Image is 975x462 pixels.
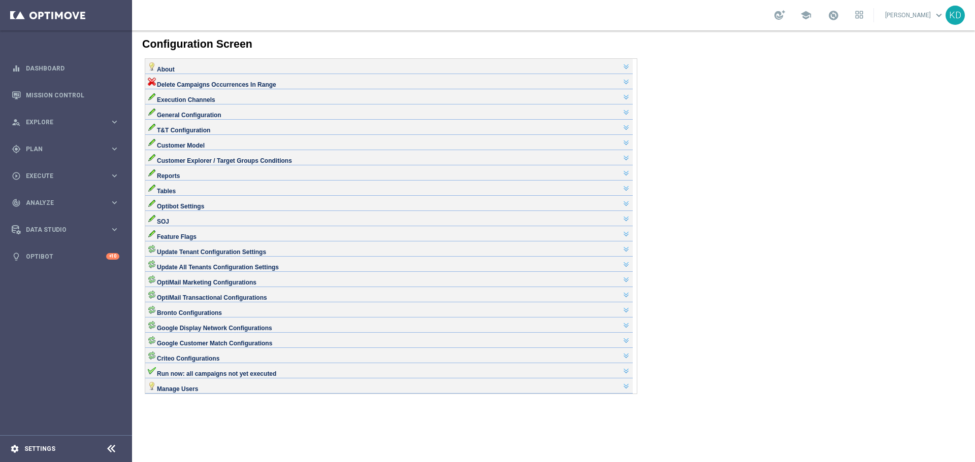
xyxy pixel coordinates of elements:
[106,253,119,260] div: +10
[12,225,110,234] div: Data Studio
[11,226,120,234] button: Data Studio keyboard_arrow_right
[11,172,120,180] button: play_circle_outline Execute keyboard_arrow_right
[110,225,119,234] i: keyboard_arrow_right
[26,119,110,125] span: Explore
[16,305,498,313] div: Google Customer Match Configurations
[12,252,21,261] i: lightbulb
[110,144,119,154] i: keyboard_arrow_right
[16,92,498,100] div: T&T Configuration
[12,82,119,109] div: Mission Control
[12,198,110,207] div: Analyze
[26,200,110,206] span: Analyze
[12,118,110,127] div: Explore
[16,274,498,282] div: Bronto Configurations
[16,335,498,343] div: Run now: all campaigns not yet executed
[12,145,21,154] i: gps_fixed
[16,61,498,69] div: Execution Channels
[110,117,119,127] i: keyboard_arrow_right
[16,122,498,130] div: Customer Explorer / Target Groups Conditions
[16,153,498,161] div: Tables
[11,118,120,126] button: person_search Explore keyboard_arrow_right
[16,31,498,39] div: About
[16,229,498,237] div: Update All Tenants Configuration Settings
[26,55,119,82] a: Dashboard
[16,46,498,54] div: Delete Campaigns Occurrences In Range
[26,82,119,109] a: Mission Control
[16,107,498,115] div: Customer Model
[12,243,119,270] div: Optibot
[12,145,110,154] div: Plan
[12,55,119,82] div: Dashboard
[884,8,946,23] a: [PERSON_NAME]keyboard_arrow_down
[16,198,498,206] div: Feature Flags
[12,171,110,181] div: Execute
[11,145,120,153] button: gps_fixed Plan keyboard_arrow_right
[12,171,21,181] i: play_circle_outline
[12,118,21,127] i: person_search
[16,168,498,176] div: Optibot Settings
[12,198,21,207] i: track_changes
[110,198,119,207] i: keyboard_arrow_right
[24,446,55,452] a: Settings
[11,64,120,73] button: equalizer Dashboard
[26,173,110,179] span: Execute
[16,290,498,298] div: Google Display Network Configurations
[800,10,811,21] span: school
[110,171,119,181] i: keyboard_arrow_right
[26,146,110,152] span: Plan
[26,243,106,270] a: Optibot
[16,350,498,359] div: Manage Users
[12,64,21,73] i: equalizer
[16,244,498,252] div: OptiMail Marketing Configurations
[11,91,120,99] button: Mission Control
[11,253,120,261] button: lightbulb Optibot +10
[26,227,110,233] span: Data Studio
[16,137,498,146] div: Reports
[16,259,498,267] div: OptiMail Transactional Configurations
[16,77,498,85] div: General Configuration
[946,6,965,25] div: KD
[16,214,498,222] div: Update Tenant Configuration Settings
[933,10,945,21] span: keyboard_arrow_down
[16,320,498,328] div: Criteo Configurations
[11,199,120,207] button: track_changes Analyze keyboard_arrow_right
[10,444,19,453] i: settings
[16,183,498,191] div: SOJ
